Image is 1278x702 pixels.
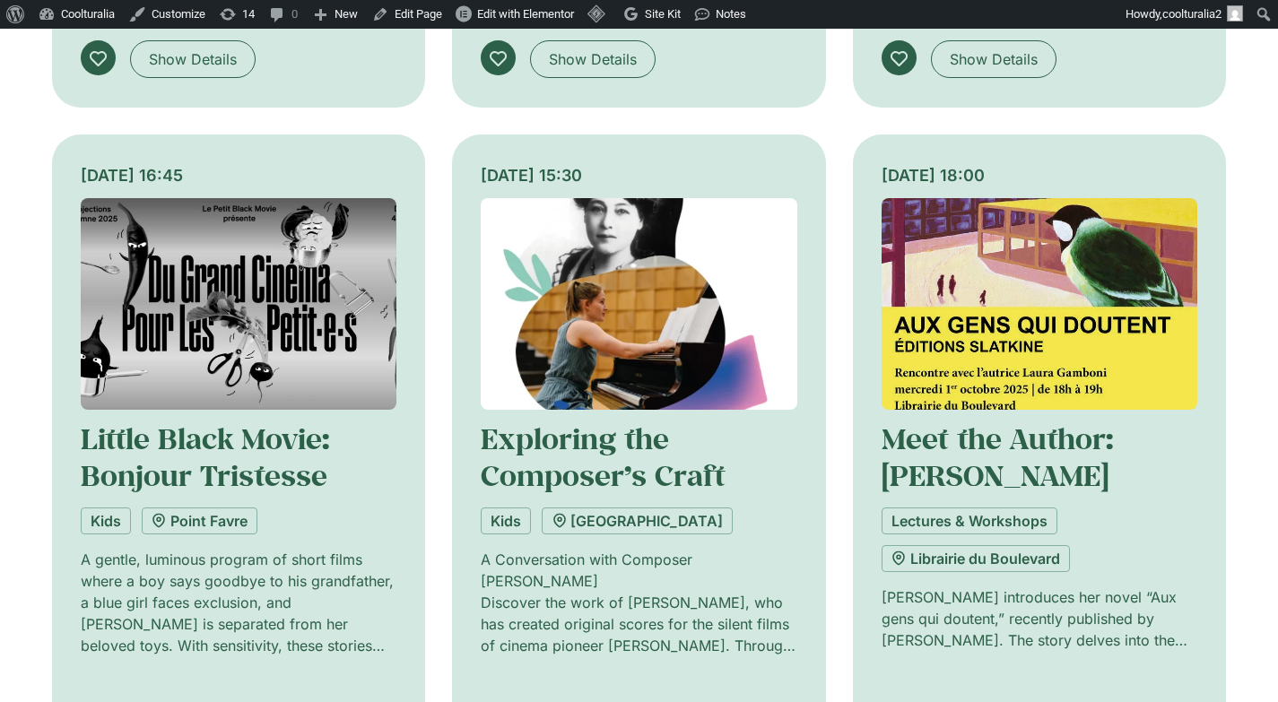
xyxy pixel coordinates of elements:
div: [DATE] 18:00 [882,163,1198,187]
div: [DATE] 15:30 [481,163,797,187]
span: Site Kit [645,7,681,21]
span: Show Details [950,48,1038,70]
a: Little Black Movie: Bonjour Tristesse [81,420,329,493]
a: Point Favre [142,507,257,534]
img: Coolturalia - Aux gens qui doutent [882,198,1198,411]
a: Librairie du Boulevard [882,545,1070,572]
span: Edit with Elementor [477,7,574,21]
div: [DATE] 16:45 [81,163,397,187]
p: A gentle, luminous program of short films where a boy says goodbye to his grandfather, a blue gir... [81,549,397,656]
a: Show Details [530,40,656,78]
a: Meet the Author: [PERSON_NAME] [882,420,1113,493]
span: Show Details [549,48,637,70]
p: Discover the work of [PERSON_NAME], who has created original scores for the silent films of cinem... [481,592,797,656]
p: [PERSON_NAME] introduces her novel “Aux gens qui doutent,” recently published by [PERSON_NAME]. T... [882,586,1198,651]
a: Show Details [130,40,256,78]
a: Show Details [931,40,1056,78]
p: A Conversation with Composer [PERSON_NAME] [481,549,797,592]
a: Kids [81,507,131,534]
img: Coolturalia - À la découverte du métier de compositeur et compositrice : rencontre avec la compos... [481,198,797,411]
a: Kids [481,507,531,534]
a: [GEOGRAPHIC_DATA] [542,507,733,534]
a: Exploring the Composer’s Craft [481,420,726,493]
span: coolturalia2 [1162,7,1221,21]
span: Show Details [149,48,237,70]
a: Lectures & Workshops [882,507,1057,534]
